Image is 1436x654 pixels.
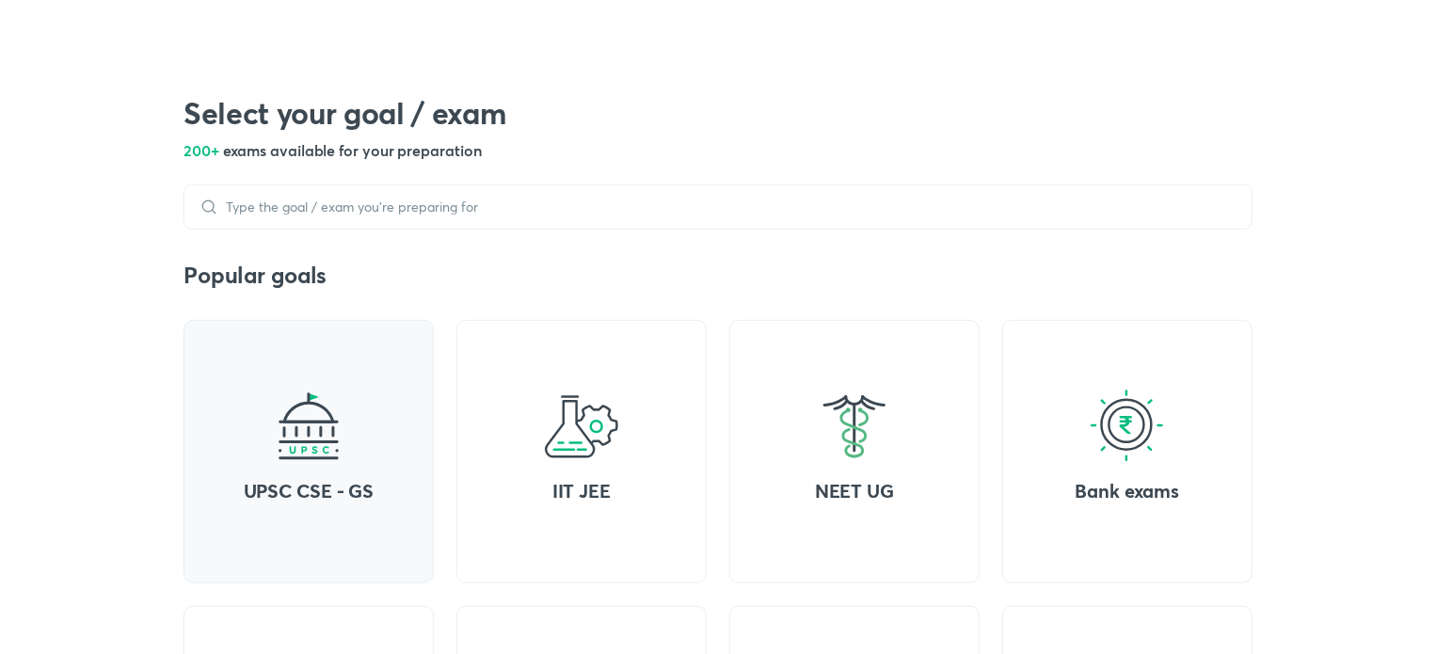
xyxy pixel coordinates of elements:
[1090,389,1165,464] img: goal-icon
[183,260,1253,290] h3: Popular goals
[744,479,965,503] h4: NEET UG
[183,139,1253,162] h5: 200+
[1017,479,1237,503] h4: Bank exams
[223,140,482,160] span: exams available for your preparation
[199,479,419,503] h4: UPSC CSE - GS
[471,479,692,503] h4: IIT JEE
[544,389,619,464] img: goal-icon
[183,94,1253,132] h2: Select your goal / exam
[271,389,346,464] img: goal-icon
[218,199,1237,215] input: Type the goal / exam you’re preparing for
[817,389,892,464] img: goal-icon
